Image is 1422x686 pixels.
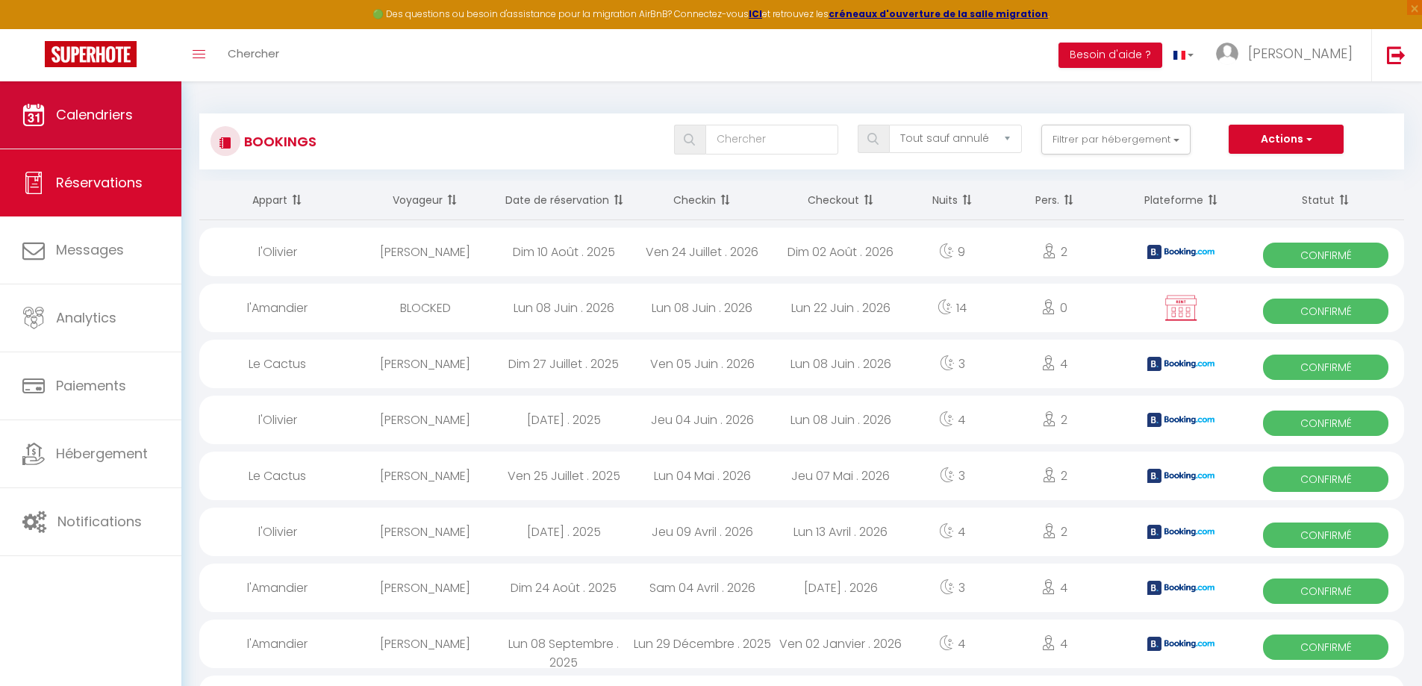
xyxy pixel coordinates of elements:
[56,173,143,192] span: Réservations
[1205,29,1371,81] a: ... [PERSON_NAME]
[56,444,148,463] span: Hébergement
[749,7,762,20] a: ICI
[633,181,772,220] th: Sort by checkin
[994,181,1114,220] th: Sort by people
[494,181,633,220] th: Sort by booking date
[57,512,142,531] span: Notifications
[1041,125,1191,155] button: Filtrer par hébergement
[705,125,838,155] input: Chercher
[45,41,137,67] img: Super Booking
[1387,46,1406,64] img: logout
[228,46,279,61] span: Chercher
[772,181,911,220] th: Sort by checkout
[1216,43,1238,65] img: ...
[1058,43,1162,68] button: Besoin d'aide ?
[56,376,126,395] span: Paiements
[199,181,356,220] th: Sort by rentals
[829,7,1048,20] a: créneaux d'ouverture de la salle migration
[56,240,124,259] span: Messages
[356,181,495,220] th: Sort by guest
[12,6,57,51] button: Ouvrir le widget de chat LiveChat
[56,105,133,124] span: Calendriers
[1229,125,1344,155] button: Actions
[216,29,290,81] a: Chercher
[1115,181,1248,220] th: Sort by channel
[56,308,116,327] span: Analytics
[910,181,994,220] th: Sort by nights
[240,125,316,158] h3: Bookings
[1248,44,1353,63] span: [PERSON_NAME]
[1247,181,1404,220] th: Sort by status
